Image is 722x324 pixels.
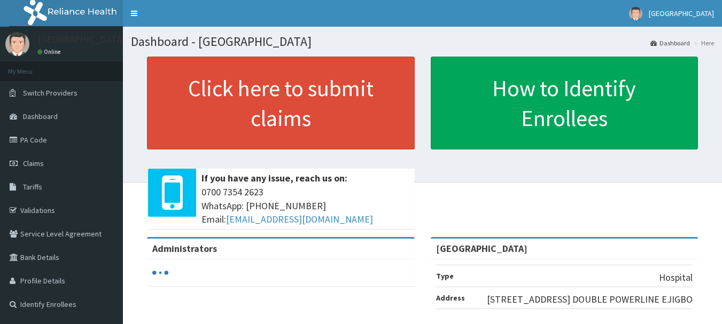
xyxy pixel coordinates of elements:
[650,38,690,48] a: Dashboard
[201,185,409,226] span: 0700 7354 2623 WhatsApp: [PHONE_NUMBER] Email:
[691,38,714,48] li: Here
[226,213,373,225] a: [EMAIL_ADDRESS][DOMAIN_NAME]
[436,271,454,281] b: Type
[201,172,347,184] b: If you have any issue, reach us on:
[659,271,693,285] p: Hospital
[5,32,29,56] img: User Image
[152,265,168,281] svg: audio-loading
[147,57,415,149] a: Click here to submit claims
[131,35,714,49] h1: Dashboard - [GEOGRAPHIC_DATA]
[23,88,77,98] span: Switch Providers
[436,293,465,303] b: Address
[436,242,527,255] strong: [GEOGRAPHIC_DATA]
[431,57,698,149] a: How to Identify Enrollees
[487,293,693,306] p: [STREET_ADDRESS] DOUBLE POWERLINE EJIGBO
[649,9,714,18] span: [GEOGRAPHIC_DATA]
[37,35,126,44] p: [GEOGRAPHIC_DATA]
[152,242,217,255] b: Administrators
[23,112,58,121] span: Dashboard
[37,48,63,56] a: Online
[629,7,642,20] img: User Image
[23,159,44,168] span: Claims
[23,182,42,192] span: Tariffs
